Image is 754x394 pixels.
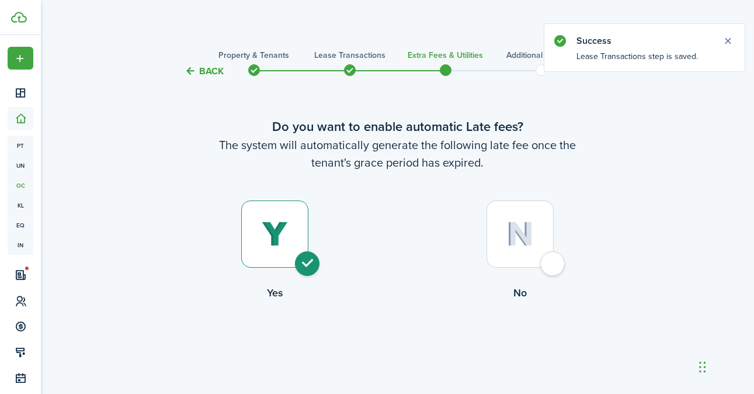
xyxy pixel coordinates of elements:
notify-title: Success [576,34,711,48]
img: Yes (selected) [262,222,288,247]
div: Drag [699,350,706,385]
button: Back [185,65,224,77]
a: in [8,235,33,255]
h3: Lease Transactions [314,49,385,61]
notify-body: Lease Transactions step is saved. [544,50,745,71]
a: kl [8,195,33,215]
control-radio-card-title: No [398,285,643,300]
a: oc [8,175,33,195]
img: TenantCloud [11,12,27,23]
button: Close notify [720,33,736,49]
control-radio-card-title: Yes [152,285,398,300]
a: eq [8,215,33,235]
button: Open menu [8,47,33,70]
h3: Additional Services [506,49,576,61]
h3: Extra fees & Utilities [408,49,483,61]
a: un [8,155,33,175]
h3: Property & Tenants [218,49,289,61]
img: No [506,222,534,247]
iframe: Chat Widget [696,338,754,394]
wizard-step-header-description: The system will automatically generate the following late fee once the tenant's grace period has ... [152,136,643,171]
a: pt [8,136,33,155]
wizard-step-header-title: Do you want to enable automatic Late fees? [152,117,643,136]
